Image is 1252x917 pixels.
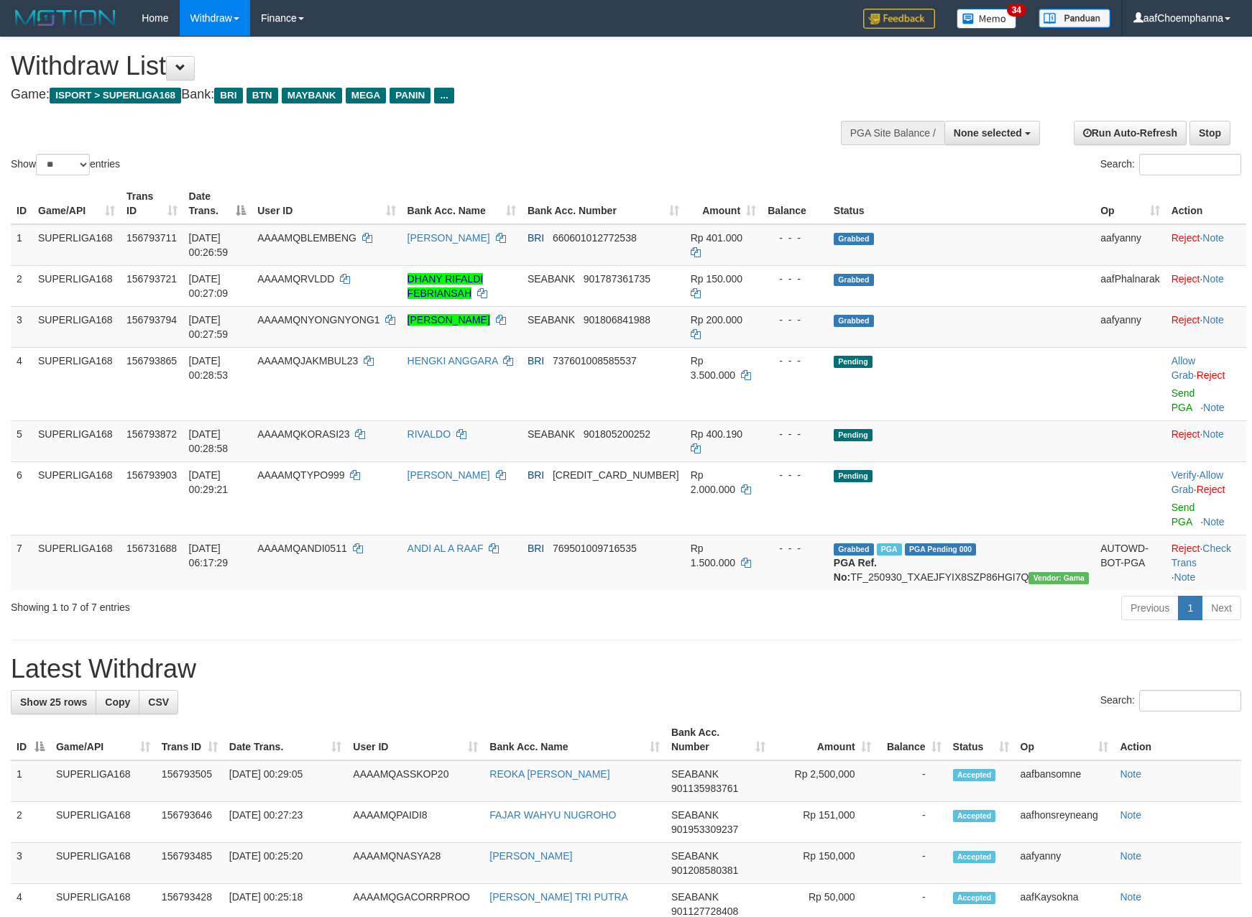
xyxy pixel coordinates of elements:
[671,768,719,780] span: SEABANK
[671,906,738,917] span: Copy 901127728408 to clipboard
[126,428,177,440] span: 156793872
[528,355,544,367] span: BRI
[1095,535,1166,590] td: AUTOWD-BOT-PGA
[408,355,498,367] a: HENGKI ANGGARA
[224,843,348,884] td: [DATE] 00:25:20
[214,88,242,103] span: BRI
[771,760,877,802] td: Rp 2,500,000
[247,88,278,103] span: BTN
[953,851,996,863] span: Accepted
[489,809,616,821] a: FAJAR WAHYU NUGROHO
[11,594,511,614] div: Showing 1 to 7 of 7 entries
[771,802,877,843] td: Rp 151,000
[877,802,947,843] td: -
[50,719,156,760] th: Game/API: activate to sort column ascending
[402,183,522,224] th: Bank Acc. Name: activate to sort column ascending
[671,850,719,862] span: SEABANK
[50,760,156,802] td: SUPERLIGA168
[257,355,358,367] span: AAAAMQJAKMBUL23
[1203,516,1225,527] a: Note
[105,696,130,708] span: Copy
[347,760,484,802] td: AAAAMQASSKOP20
[1120,809,1141,821] a: Note
[1015,760,1115,802] td: aafbansomne
[768,541,822,556] div: - - -
[953,892,996,904] span: Accepted
[11,760,50,802] td: 1
[257,232,356,244] span: AAAAMQBLEMBENG
[877,843,947,884] td: -
[953,769,996,781] span: Accepted
[1202,428,1224,440] a: Note
[11,224,32,266] td: 1
[257,273,334,285] span: AAAAMQRVLDD
[841,121,944,145] div: PGA Site Balance /
[32,306,121,347] td: SUPERLIGA168
[489,891,628,903] a: [PERSON_NAME] TRI PUTRA
[11,183,32,224] th: ID
[1007,4,1026,17] span: 34
[189,355,229,381] span: [DATE] 00:28:53
[834,429,873,441] span: Pending
[126,355,177,367] span: 156793865
[126,469,177,481] span: 156793903
[762,183,828,224] th: Balance
[1166,461,1246,535] td: · ·
[528,232,544,244] span: BRI
[666,719,771,760] th: Bank Acc. Number: activate to sort column ascending
[691,355,735,381] span: Rp 3.500.000
[1202,232,1224,244] a: Note
[183,183,252,224] th: Date Trans.: activate to sort column descending
[1172,543,1200,554] a: Reject
[126,273,177,285] span: 156793721
[691,273,742,285] span: Rp 150.000
[1100,690,1241,711] label: Search:
[156,802,224,843] td: 156793646
[434,88,454,103] span: ...
[408,469,490,481] a: [PERSON_NAME]
[553,232,637,244] span: Copy 660601012772538 to clipboard
[32,420,121,461] td: SUPERLIGA168
[36,154,90,175] select: Showentries
[691,232,742,244] span: Rp 401.000
[11,420,32,461] td: 5
[252,183,401,224] th: User ID: activate to sort column ascending
[834,470,873,482] span: Pending
[828,183,1095,224] th: Status
[528,543,544,554] span: BRI
[489,768,609,780] a: REOKA [PERSON_NAME]
[189,543,229,568] span: [DATE] 06:17:29
[224,802,348,843] td: [DATE] 00:27:23
[834,233,874,245] span: Grabbed
[408,273,484,299] a: DHANY RIFALDI FEBRIANSAH
[346,88,387,103] span: MEGA
[834,557,877,583] b: PGA Ref. No:
[768,272,822,286] div: - - -
[1114,719,1241,760] th: Action
[1166,265,1246,306] td: ·
[947,719,1015,760] th: Status: activate to sort column ascending
[768,354,822,368] div: - - -
[1166,535,1246,590] td: · ·
[954,127,1022,139] span: None selected
[1139,154,1241,175] input: Search:
[671,824,738,835] span: Copy 901953309237 to clipboard
[1189,121,1230,145] a: Stop
[148,696,169,708] span: CSV
[1015,802,1115,843] td: aafhonsreyneang
[1139,690,1241,711] input: Search:
[768,468,822,482] div: - - -
[528,314,575,326] span: SEABANK
[691,428,742,440] span: Rp 400.190
[671,809,719,821] span: SEABANK
[685,183,762,224] th: Amount: activate to sort column ascending
[528,428,575,440] span: SEABANK
[671,865,738,876] span: Copy 901208580381 to clipboard
[126,314,177,326] span: 156793794
[553,543,637,554] span: Copy 769501009716535 to clipboard
[347,843,484,884] td: AAAAMQNASYA28
[224,760,348,802] td: [DATE] 00:29:05
[1172,355,1195,381] a: Allow Grab
[691,314,742,326] span: Rp 200.000
[32,461,121,535] td: SUPERLIGA168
